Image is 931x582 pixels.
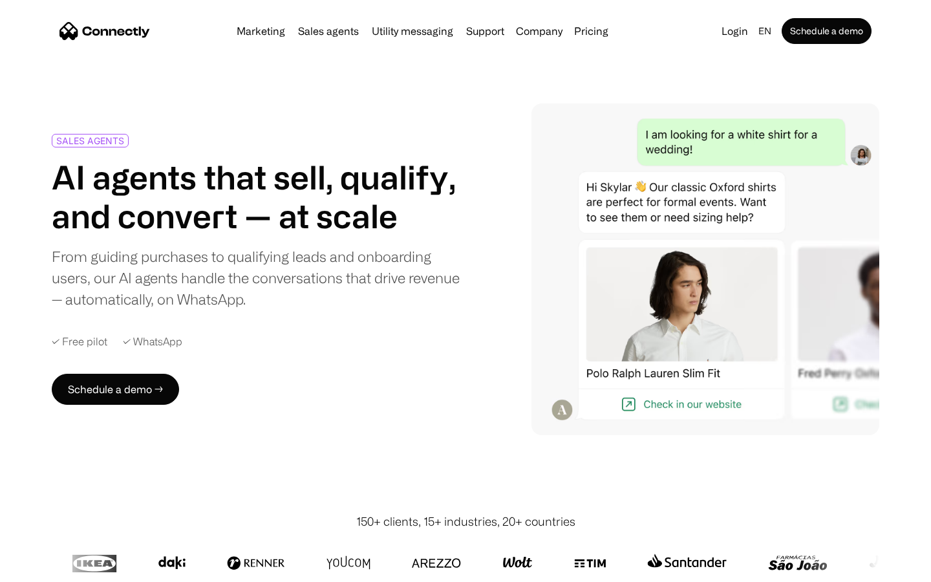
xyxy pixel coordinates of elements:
[461,26,509,36] a: Support
[782,18,872,44] a: Schedule a demo
[13,558,78,577] aside: Language selected: English
[569,26,614,36] a: Pricing
[52,336,107,348] div: ✓ Free pilot
[516,22,562,40] div: Company
[26,559,78,577] ul: Language list
[367,26,458,36] a: Utility messaging
[758,22,771,40] div: en
[293,26,364,36] a: Sales agents
[231,26,290,36] a: Marketing
[52,158,460,235] h1: AI agents that sell, qualify, and convert — at scale
[52,246,460,310] div: From guiding purchases to qualifying leads and onboarding users, our AI agents handle the convers...
[52,374,179,405] a: Schedule a demo →
[56,136,124,145] div: SALES AGENTS
[123,336,182,348] div: ✓ WhatsApp
[356,513,575,530] div: 150+ clients, 15+ industries, 20+ countries
[716,22,753,40] a: Login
